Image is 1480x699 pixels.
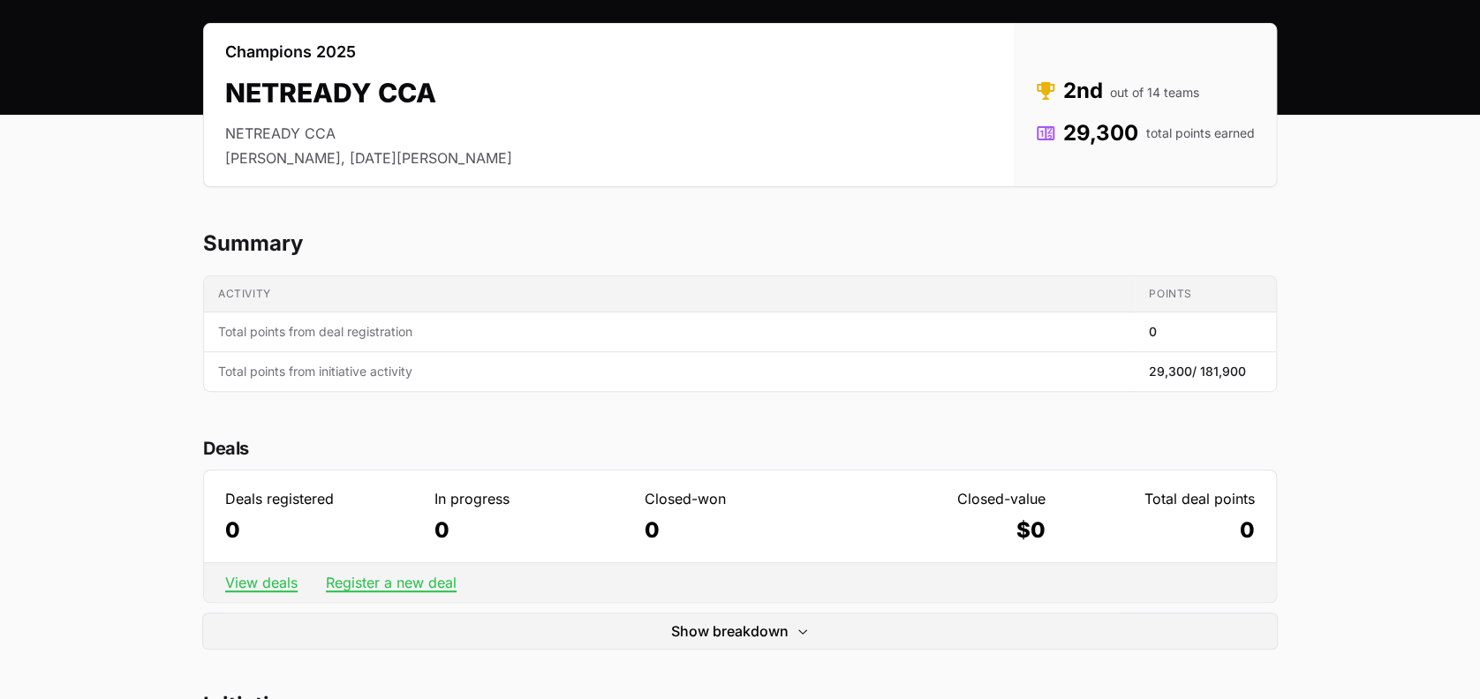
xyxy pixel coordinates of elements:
th: Points [1135,276,1276,312]
span: Show breakdown [671,620,789,642]
h2: Deals [203,434,1277,462]
a: View deals [225,574,298,591]
h2: Summary [203,229,1277,258]
th: Activity [204,276,1135,312]
li: NETREADY CCA [225,123,512,144]
svg: Expand/Collapse [796,624,810,638]
section: Deal statistics [203,434,1277,649]
dd: 0 [1063,516,1255,545]
dt: Closed-won [644,488,835,509]
dd: 0 [225,516,417,545]
span: 29,300 [1149,363,1246,380]
span: Total points from initiative activity [218,363,1121,380]
span: / 181,900 [1192,364,1246,379]
dd: 0 [644,516,835,545]
section: NETREADY CCA's details [203,23,1277,187]
span: out of 14 teams [1110,84,1199,101]
dt: Total deal points [1063,488,1255,509]
dd: $0 [854,516,1046,545]
dt: Closed-value [854,488,1046,509]
a: Register a new deal [326,574,457,591]
dd: 0 [434,516,626,545]
dt: Deals registered [225,488,417,509]
section: NETREADY CCA's progress summary [203,229,1277,392]
dt: In progress [434,488,626,509]
p: Champions 2025 [225,41,512,63]
dd: 2nd [1035,77,1255,105]
span: 0 [1149,323,1157,341]
span: Total points from deal registration [218,323,1121,341]
span: total points earned [1146,124,1255,142]
h2: NETREADY CCA [225,77,512,109]
li: [PERSON_NAME], [DATE][PERSON_NAME] [225,147,512,169]
button: Show breakdownExpand/Collapse [203,613,1277,649]
dd: 29,300 [1035,119,1255,147]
